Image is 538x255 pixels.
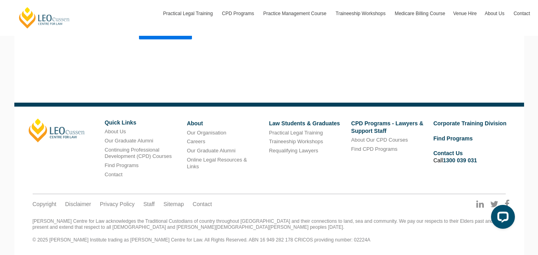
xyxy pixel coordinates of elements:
a: Staff [143,200,155,208]
a: Our Graduate Alumni [187,148,235,154]
a: Copyright [33,200,57,208]
a: CPD Programs - Lawyers & Support Staff [351,120,423,134]
a: Practical Legal Training [159,2,218,25]
a: Continuing Professional Development (CPD) Courses [105,147,172,160]
a: [PERSON_NAME] Centre for Law [18,6,71,29]
a: About Us [105,128,126,134]
a: Sitemap [163,200,184,208]
a: Corporate Training Division [433,120,507,127]
a: About Us [481,2,509,25]
a: Law Students & Graduates [269,120,340,127]
a: Venue Hire [449,2,481,25]
a: Traineeship Workshops [269,138,323,144]
iframe: LiveChat chat widget [485,202,518,235]
a: Online Legal Resources & Links [187,157,247,169]
a: Careers [187,138,205,144]
a: Find Programs [105,162,139,168]
a: Medicare Billing Course [391,2,449,25]
a: CPD Programs [218,2,259,25]
a: About Our CPD Courses [351,137,408,143]
a: Our Organisation [187,130,226,136]
a: Contact Us [433,150,463,156]
a: Traineeship Workshops [332,2,391,25]
a: Contact [193,200,212,208]
a: Find Programs [433,135,473,142]
a: About [187,120,203,127]
a: Practice Management Course [259,2,332,25]
h6: Quick Links [105,120,181,126]
a: Contact [510,2,534,25]
a: Our Graduate Alumni [105,138,153,144]
a: Contact [105,171,123,177]
div: [PERSON_NAME] Centre for Law acknowledges the Traditional Custodians of country throughout [GEOGR... [33,218,506,243]
a: Find CPD Programs [351,146,397,152]
li: Call [433,148,509,165]
a: [PERSON_NAME] [29,119,85,142]
a: Requalifying Lawyers [269,148,318,154]
a: Privacy Policy [100,200,135,208]
a: Disclaimer [65,200,91,208]
a: Practical Legal Training [269,130,323,136]
a: 1300 039 031 [443,157,477,164]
